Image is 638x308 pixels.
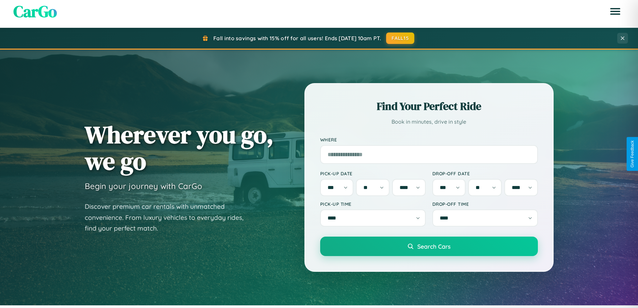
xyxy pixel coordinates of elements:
span: Search Cars [417,243,450,250]
button: Open menu [606,2,625,21]
label: Pick-up Time [320,201,426,207]
h2: Find Your Perfect Ride [320,99,538,114]
label: Pick-up Date [320,171,426,176]
span: CarGo [13,0,57,22]
h1: Wherever you go, we go [85,121,274,174]
label: Drop-off Time [432,201,538,207]
p: Discover premium car rentals with unmatched convenience. From luxury vehicles to everyday rides, ... [85,201,252,234]
button: FALL15 [386,33,414,44]
label: Where [320,137,538,142]
span: Fall into savings with 15% off for all users! Ends [DATE] 10am PT. [213,35,381,42]
label: Drop-off Date [432,171,538,176]
div: Give Feedback [630,140,635,168]
p: Book in minutes, drive in style [320,117,538,127]
button: Search Cars [320,237,538,256]
h3: Begin your journey with CarGo [85,181,202,191]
